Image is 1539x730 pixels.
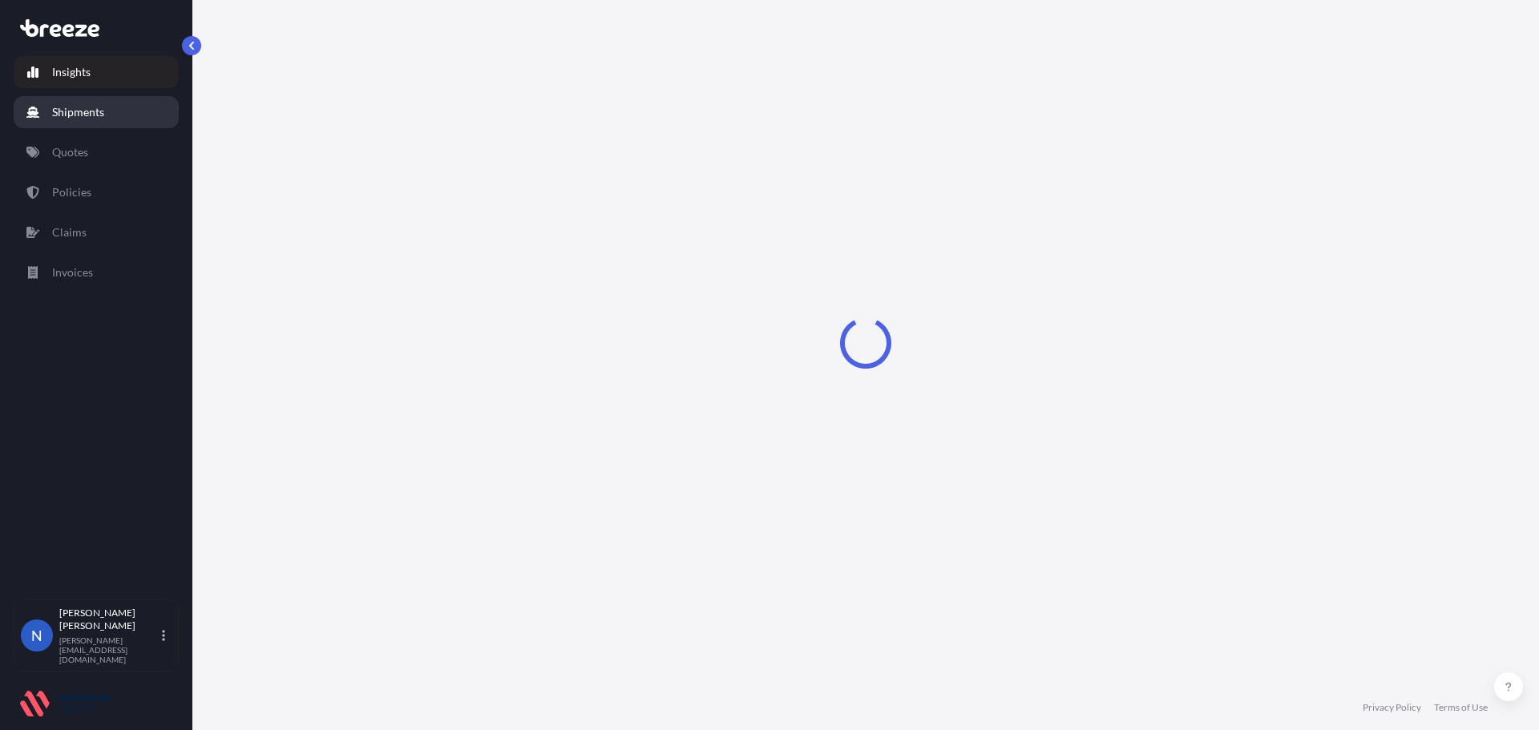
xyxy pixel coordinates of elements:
a: Invoices [14,256,179,288]
p: Claims [52,224,87,240]
p: Shipments [52,104,104,120]
p: Quotes [52,144,88,160]
a: Quotes [14,136,179,168]
a: Claims [14,216,179,248]
a: Shipments [14,96,179,128]
img: organization-logo [20,691,108,716]
p: Policies [52,184,91,200]
a: Insights [14,56,179,88]
p: [PERSON_NAME][EMAIL_ADDRESS][DOMAIN_NAME] [59,635,159,664]
a: Terms of Use [1434,701,1488,714]
span: N [31,627,42,643]
p: [PERSON_NAME] [PERSON_NAME] [59,607,159,632]
p: Insights [52,64,91,80]
a: Policies [14,176,179,208]
p: Invoices [52,264,93,280]
a: Privacy Policy [1363,701,1421,714]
